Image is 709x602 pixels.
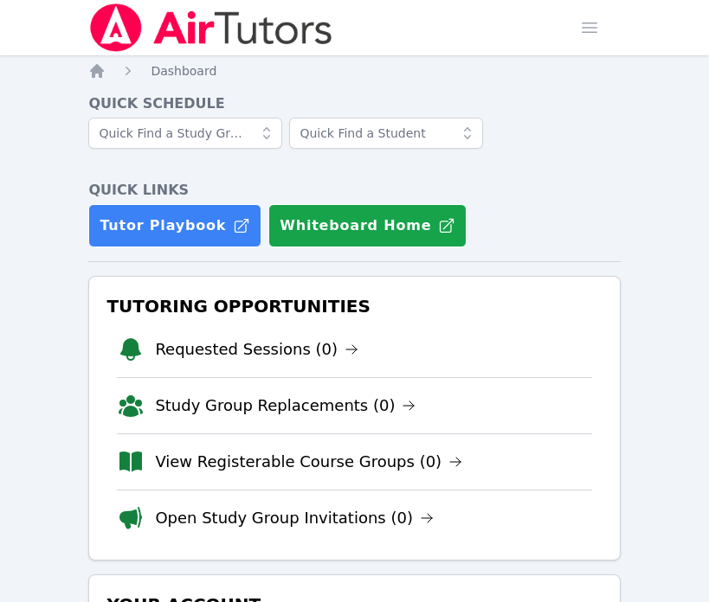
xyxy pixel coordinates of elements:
a: Tutor Playbook [88,204,261,247]
h3: Tutoring Opportunities [103,291,605,322]
a: Open Study Group Invitations (0) [155,506,434,530]
a: Dashboard [151,62,216,80]
button: Whiteboard Home [268,204,467,247]
a: View Registerable Course Groups (0) [155,450,462,474]
nav: Breadcrumb [88,62,620,80]
h4: Quick Schedule [88,93,620,114]
a: Requested Sessions (0) [155,337,358,362]
h4: Quick Links [88,180,620,201]
input: Quick Find a Student [289,118,483,149]
img: Air Tutors [88,3,333,52]
a: Study Group Replacements (0) [155,394,416,418]
input: Quick Find a Study Group [88,118,282,149]
span: Dashboard [151,64,216,78]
